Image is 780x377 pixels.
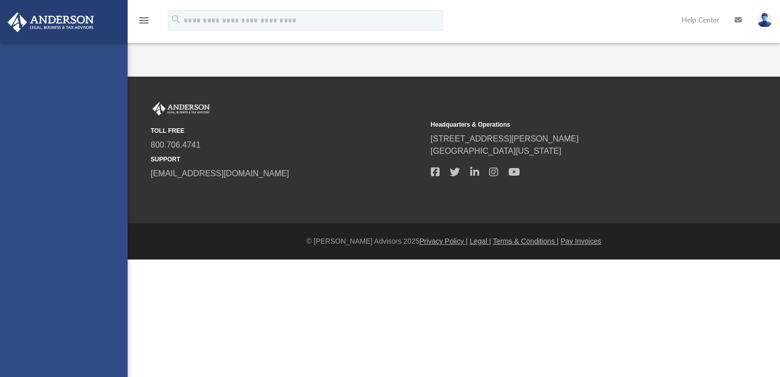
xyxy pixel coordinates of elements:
[420,237,468,245] a: Privacy Policy |
[128,236,780,247] div: © [PERSON_NAME] Advisors 2025
[151,102,212,115] img: Anderson Advisors Platinum Portal
[151,155,424,164] small: SUPPORT
[431,120,704,129] small: Headquarters & Operations
[5,12,97,32] img: Anderson Advisors Platinum Portal
[493,237,559,245] a: Terms & Conditions |
[138,14,150,27] i: menu
[151,140,201,149] a: 800.706.4741
[431,147,562,155] a: [GEOGRAPHIC_DATA][US_STATE]
[560,237,601,245] a: Pay Invoices
[138,19,150,27] a: menu
[151,169,289,178] a: [EMAIL_ADDRESS][DOMAIN_NAME]
[470,237,491,245] a: Legal |
[757,13,772,28] img: User Pic
[151,126,424,135] small: TOLL FREE
[431,134,579,143] a: [STREET_ADDRESS][PERSON_NAME]
[170,14,182,25] i: search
